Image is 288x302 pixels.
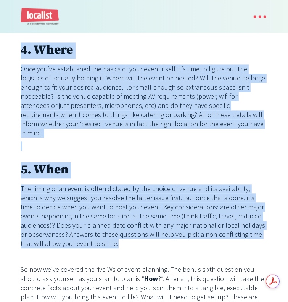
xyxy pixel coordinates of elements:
[21,64,267,138] p: Once you’ve established the basics of your event itself, it’s time to figure out the logistics of...
[21,42,267,59] h2: 4. Where
[21,184,267,248] p: The timing of an event is often dictated by the choice of venue and its availability, which is wh...
[246,8,267,25] div: menu
[21,141,267,151] p: ‍
[144,274,158,283] strong: How
[21,8,59,25] a: home
[21,252,267,261] p: ‍
[21,162,267,178] h2: 5. When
